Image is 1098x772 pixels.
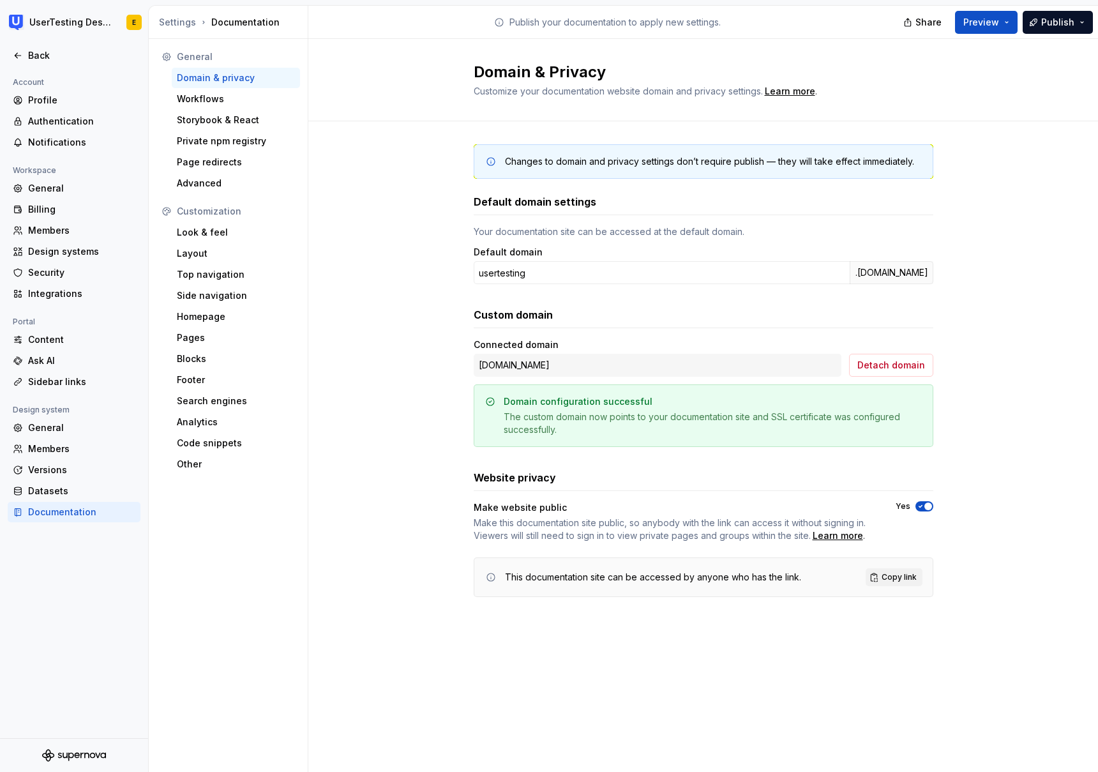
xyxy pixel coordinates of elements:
div: Notifications [28,136,135,149]
a: Members [8,220,140,241]
span: Detach domain [857,359,925,372]
a: General [8,178,140,199]
a: Other [172,454,300,474]
span: . [763,87,817,96]
div: Account [8,75,49,90]
a: Learn more [765,85,815,98]
div: Analytics [177,416,295,428]
span: Copy link [882,572,917,582]
div: Domain & privacy [177,72,295,84]
a: Private npm registry [172,131,300,151]
div: Back [28,49,135,62]
label: Yes [896,501,910,511]
a: Footer [172,370,300,390]
div: General [28,421,135,434]
div: Look & feel [177,226,295,239]
div: Pages [177,331,295,344]
button: Preview [955,11,1018,34]
a: Versions [8,460,140,480]
div: General [28,182,135,195]
div: E [132,17,136,27]
a: Advanced [172,173,300,193]
a: Billing [8,199,140,220]
a: Content [8,329,140,350]
a: Storybook & React [172,110,300,130]
svg: Supernova Logo [42,749,106,762]
div: Storybook & React [177,114,295,126]
div: Private npm registry [177,135,295,148]
a: Homepage [172,307,300,327]
span: Publish [1041,16,1074,29]
div: Side navigation [177,289,295,302]
span: Preview [963,16,999,29]
div: Documentation [28,506,135,518]
button: Detach domain [849,354,933,377]
a: Analytics [172,412,300,432]
img: 41adf70f-fc1c-4662-8e2d-d2ab9c673b1b.png [9,15,24,30]
div: Footer [177,374,295,386]
div: Blocks [177,352,295,365]
p: Publish your documentation to apply new settings. [509,16,721,29]
a: Top navigation [172,264,300,285]
h3: Website privacy [474,470,556,485]
a: Pages [172,328,300,348]
div: Search engines [177,395,295,407]
a: Learn more [813,529,863,542]
div: Integrations [28,287,135,300]
span: Share [915,16,942,29]
div: Workflows [177,93,295,105]
a: Security [8,262,140,283]
div: Advanced [177,177,295,190]
div: Billing [28,203,135,216]
button: Copy link [866,568,922,586]
div: Domain configuration successful [504,395,652,408]
div: Other [177,458,295,471]
div: Authentication [28,115,135,128]
button: UserTesting Design SystemE [3,8,146,36]
span: Customize your documentation website domain and privacy settings. [474,86,763,96]
a: Profile [8,90,140,110]
div: Code snippets [177,437,295,450]
div: Members [28,443,135,455]
div: Profile [28,94,135,107]
h3: Custom domain [474,307,553,322]
a: Back [8,45,140,66]
span: Make this documentation site public, so anybody with the link can access it without signing in. V... [474,517,866,541]
div: Design systems [28,245,135,258]
span: . [474,517,873,542]
div: The custom domain now points to your documentation site and SSL certificate was configured succes... [504,411,922,436]
div: This documentation site can be accessed by anyone who has the link. [505,571,801,584]
div: .[DOMAIN_NAME] [850,261,933,284]
div: Top navigation [177,268,295,281]
div: Layout [177,247,295,260]
div: Page redirects [177,156,295,169]
div: General [177,50,295,63]
a: Search engines [172,391,300,411]
a: Layout [172,243,300,264]
a: Sidebar links [8,372,140,392]
button: Share [897,11,950,34]
button: Publish [1023,11,1093,34]
div: Versions [28,464,135,476]
div: Documentation [159,16,303,29]
div: Changes to domain and privacy settings don’t require publish — they will take effect immediately. [505,155,914,168]
a: Design systems [8,241,140,262]
a: Workflows [172,89,300,109]
a: General [8,418,140,438]
div: Homepage [177,310,295,323]
div: Connected domain [474,338,841,351]
div: UserTesting Design System [29,16,111,29]
h2: Domain & Privacy [474,62,918,82]
div: Workspace [8,163,61,178]
div: Customization [177,205,295,218]
a: Datasets [8,481,140,501]
div: Portal [8,314,40,329]
div: Your documentation site can be accessed at the default domain. [474,225,933,238]
div: Content [28,333,135,346]
div: Make website public [474,501,873,514]
div: [DOMAIN_NAME] [474,354,841,377]
a: Look & feel [172,222,300,243]
a: Integrations [8,284,140,304]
